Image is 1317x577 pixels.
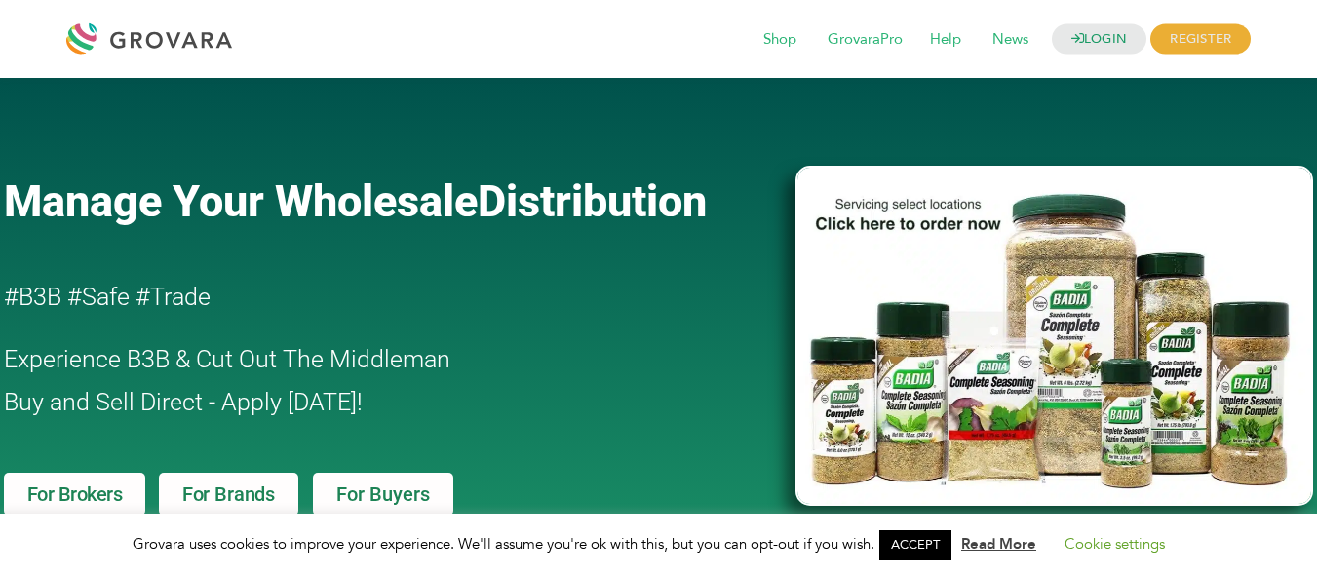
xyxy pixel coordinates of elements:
[4,345,450,373] span: Experience B3B & Cut Out The Middleman
[4,175,478,227] span: Manage Your Wholesale
[750,29,810,51] a: Shop
[1052,24,1147,55] a: LOGIN
[1065,534,1165,554] a: Cookie settings
[4,388,363,416] span: Buy and Sell Direct - Apply [DATE]!
[4,473,146,516] a: For Brokers
[979,29,1042,51] a: News
[27,484,123,504] span: For Brokers
[313,473,453,516] a: For Buyers
[979,21,1042,58] span: News
[133,534,1184,554] span: Grovara uses cookies to improve your experience. We'll assume you're ok with this, but you can op...
[4,276,684,319] h2: #B3B #Safe #Trade
[478,175,707,227] span: Distribution
[879,530,951,560] a: ACCEPT
[814,29,916,51] a: GrovaraPro
[1150,24,1251,55] span: REGISTER
[916,29,975,51] a: Help
[750,21,810,58] span: Shop
[159,473,298,516] a: For Brands
[4,175,764,227] a: Manage Your WholesaleDistribution
[814,21,916,58] span: GrovaraPro
[961,534,1036,554] a: Read More
[336,484,430,504] span: For Buyers
[916,21,975,58] span: Help
[182,484,275,504] span: For Brands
